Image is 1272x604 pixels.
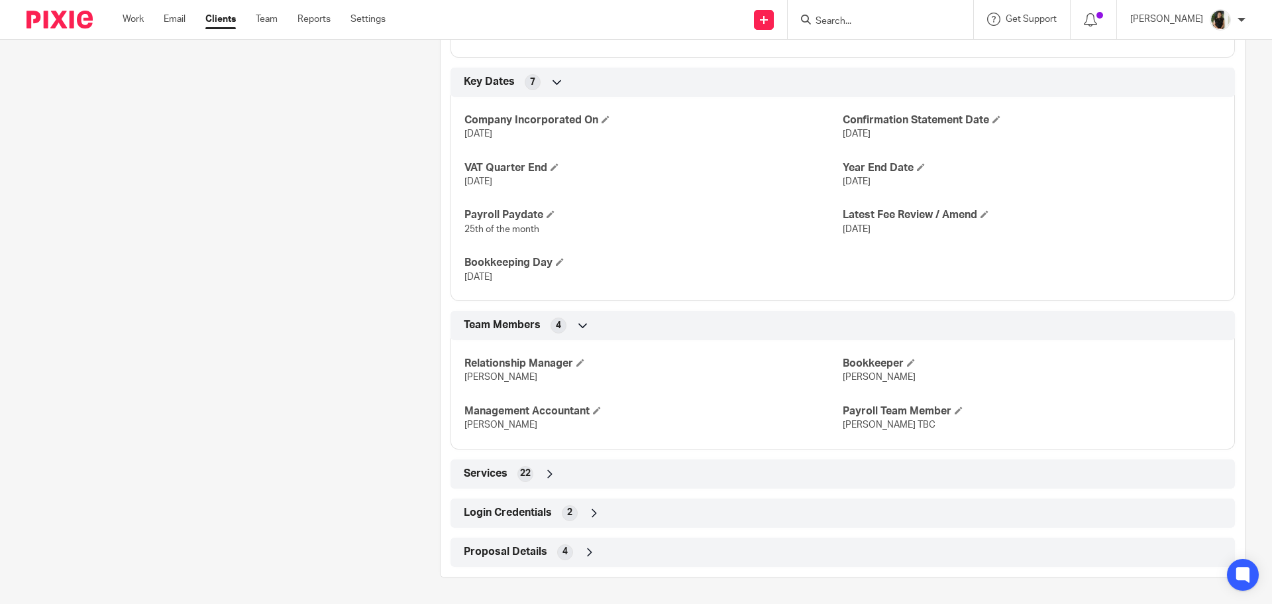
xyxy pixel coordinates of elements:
[843,177,871,186] span: [DATE]
[562,545,568,558] span: 4
[205,13,236,26] a: Clients
[1130,13,1203,26] p: [PERSON_NAME]
[464,373,537,382] span: [PERSON_NAME]
[530,76,535,89] span: 7
[843,357,1221,371] h4: Bookkeeper
[464,129,492,139] span: [DATE]
[297,13,331,26] a: Reports
[843,129,871,139] span: [DATE]
[1006,15,1057,24] span: Get Support
[567,506,572,519] span: 2
[123,13,144,26] a: Work
[464,467,507,481] span: Services
[464,404,843,418] h4: Management Accountant
[464,177,492,186] span: [DATE]
[464,272,492,282] span: [DATE]
[464,208,843,222] h4: Payroll Paydate
[164,13,185,26] a: Email
[843,161,1221,175] h4: Year End Date
[464,161,843,175] h4: VAT Quarter End
[464,256,843,270] h4: Bookkeeping Day
[843,208,1221,222] h4: Latest Fee Review / Amend
[1210,9,1231,30] img: Janice%20Tang.jpeg
[464,420,537,430] span: [PERSON_NAME]
[843,225,871,234] span: [DATE]
[814,16,933,28] input: Search
[520,467,531,480] span: 22
[464,75,515,89] span: Key Dates
[464,357,843,371] h4: Relationship Manager
[464,506,552,520] span: Login Credentials
[464,113,843,127] h4: Company Incorporated On
[843,373,916,382] span: [PERSON_NAME]
[464,545,547,559] span: Proposal Details
[350,13,386,26] a: Settings
[464,318,541,332] span: Team Members
[843,420,935,430] span: [PERSON_NAME] TBC
[843,113,1221,127] h4: Confirmation Statement Date
[843,404,1221,418] h4: Payroll Team Member
[464,225,539,234] span: 25th of the month
[256,13,278,26] a: Team
[556,319,561,332] span: 4
[26,11,93,29] img: Pixie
